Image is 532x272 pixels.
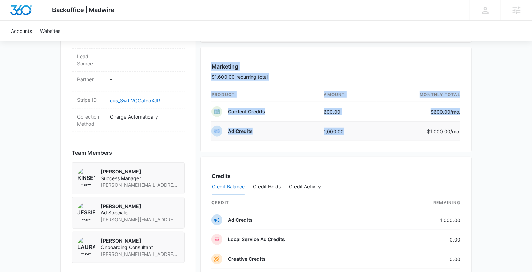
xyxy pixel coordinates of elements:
[318,87,377,102] th: amount
[77,53,105,67] dt: Lead Source
[101,237,179,244] p: [PERSON_NAME]
[388,230,460,249] td: 0.00
[77,168,95,186] img: Kinsey Smith
[101,244,179,251] span: Onboarding Consultant
[77,237,95,255] img: Laura Streeter
[110,76,179,83] p: -
[388,210,460,230] td: 1,000.00
[72,49,185,72] div: Lead Source-
[377,87,460,102] th: monthly total
[211,87,318,102] th: product
[77,76,105,83] dt: Partner
[101,216,179,223] span: [PERSON_NAME][EMAIL_ADDRESS][PERSON_NAME][DOMAIN_NAME]
[110,113,179,120] p: Charge Automatically
[211,172,231,180] h3: Credits
[77,96,105,103] dt: Stripe ID
[427,128,460,135] p: $1,000.00
[36,21,64,41] a: Websites
[228,108,265,115] p: Content Credits
[110,98,160,103] a: cus_SwJfVQCafcoXJR
[450,109,460,115] span: /mo.
[77,203,95,221] img: Jessie Hoerr
[228,128,253,135] p: Ad Credits
[212,179,245,195] button: Credit Balance
[211,196,388,210] th: credit
[72,149,112,157] span: Team Members
[253,179,281,195] button: Credit Holds
[388,249,460,269] td: 0.00
[228,256,266,262] p: Creative Credits
[7,21,36,41] a: Accounts
[388,196,460,210] th: Remaining
[228,236,285,243] p: Local Service Ad Credits
[318,122,377,141] td: 1,000.00
[101,175,179,182] span: Success Manager
[228,217,253,223] p: Ad Credits
[101,203,179,210] p: [PERSON_NAME]
[77,113,105,127] dt: Collection Method
[211,73,268,81] p: $1,600.00 recurring total
[101,251,179,258] span: [PERSON_NAME][EMAIL_ADDRESS][PERSON_NAME][DOMAIN_NAME]
[318,102,377,122] td: 600.00
[52,6,115,13] span: Backoffice | Madwire
[110,53,179,60] p: -
[101,209,179,216] span: Ad Specialist
[289,179,321,195] button: Credit Activity
[72,109,185,132] div: Collection MethodCharge Automatically
[450,128,460,134] span: /mo.
[72,72,185,92] div: Partner-
[211,62,268,71] h3: Marketing
[72,92,185,109] div: Stripe IDcus_SwJfVQCafcoXJR
[428,108,460,115] p: $600.00
[101,168,179,175] p: [PERSON_NAME]
[101,182,179,188] span: [PERSON_NAME][EMAIL_ADDRESS][PERSON_NAME][DOMAIN_NAME]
